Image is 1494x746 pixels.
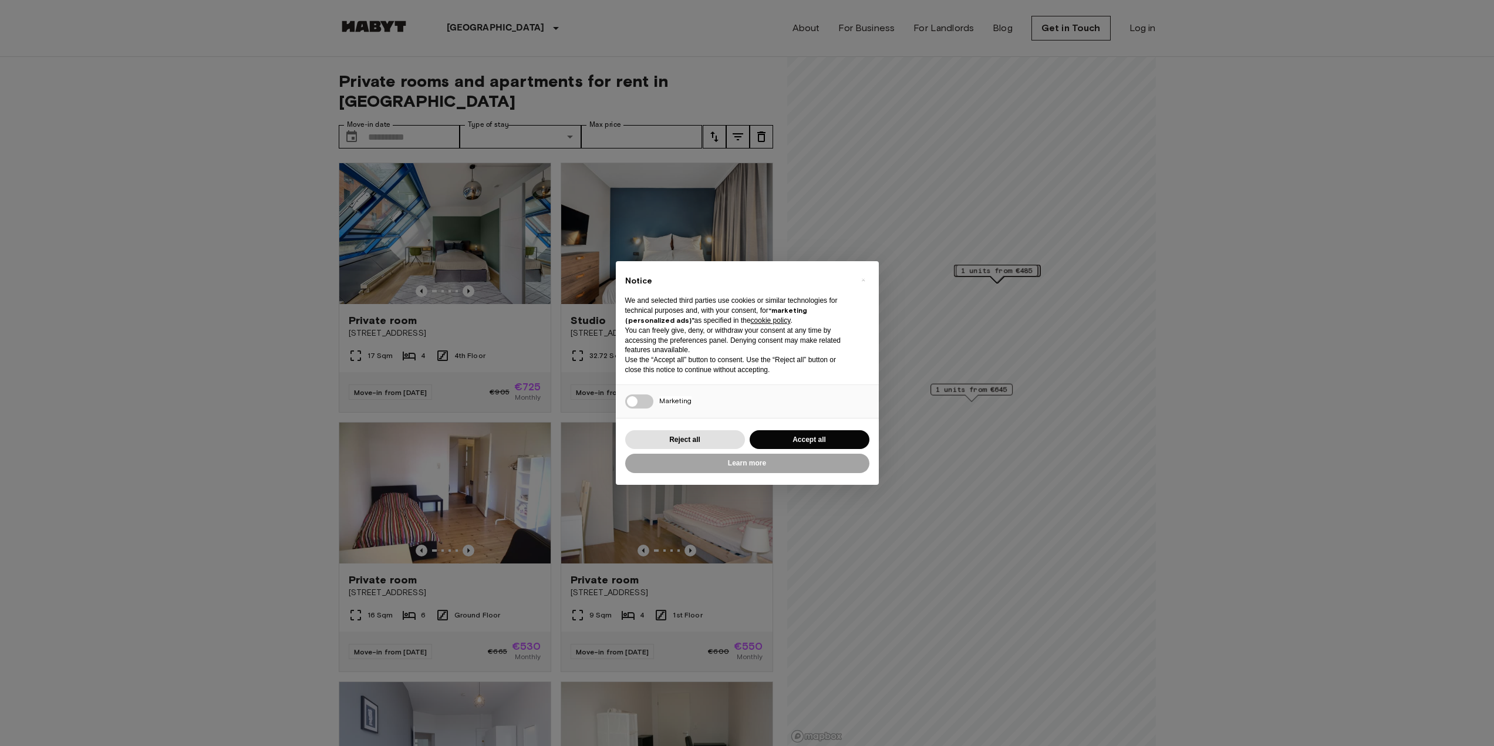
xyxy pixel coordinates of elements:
[659,396,692,405] span: Marketing
[625,355,851,375] p: Use the “Accept all” button to consent. Use the “Reject all” button or close this notice to conti...
[750,430,869,450] button: Accept all
[625,296,851,325] p: We and selected third parties use cookies or similar technologies for technical purposes and, wit...
[854,271,873,289] button: Close this notice
[625,326,851,355] p: You can freely give, deny, or withdraw your consent at any time by accessing the preferences pane...
[625,275,851,287] h2: Notice
[861,273,865,287] span: ×
[625,306,807,325] strong: “marketing (personalized ads)”
[625,454,869,473] button: Learn more
[751,316,791,325] a: cookie policy
[625,430,745,450] button: Reject all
